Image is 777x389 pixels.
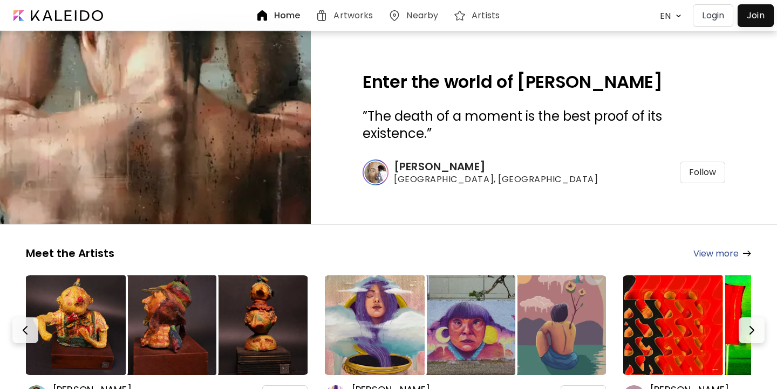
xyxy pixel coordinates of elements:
h6: Home [274,11,300,20]
span: The death of a moment is the best proof of its existence. [363,107,662,142]
h6: Artworks [333,11,373,20]
img: https://cdn.kaleido.art/CDN/Artwork/175011/Thumbnail/large.webp?updated=775999 [623,275,723,375]
img: https://cdn.kaleido.art/CDN/Artwork/175911/Thumbnail/medium.webp?updated=779677 [207,275,307,375]
a: Artists [453,9,504,22]
p: Login [702,9,724,22]
img: https://cdn.kaleido.art/CDN/Artwork/175910/Thumbnail/medium.webp?updated=779673 [117,275,216,375]
h6: [PERSON_NAME] [394,159,598,173]
a: Join [738,4,774,27]
button: Next-button [739,317,765,343]
h6: Nearby [406,11,438,20]
h2: Enter the world of [PERSON_NAME] [363,73,725,91]
img: arrow down [673,11,684,21]
h3: ” ” [363,108,725,142]
button: Prev-button [12,317,38,343]
img: https://cdn.kaleido.art/CDN/Artwork/175894/Thumbnail/medium.webp?updated=779588 [415,275,515,375]
a: Login [693,4,738,27]
img: https://cdn.kaleido.art/CDN/Artwork/175882/Thumbnail/large.webp?updated=779540 [325,275,425,375]
img: https://cdn.kaleido.art/CDN/Artwork/175883/Thumbnail/medium.webp?updated=779544 [506,275,606,375]
button: Login [693,4,733,27]
img: https://cdn.kaleido.art/CDN/Artwork/175903/Thumbnail/large.webp?updated=779637 [26,275,126,375]
a: View more [693,247,751,260]
div: Follow [680,162,725,183]
div: EN [655,6,673,25]
span: [GEOGRAPHIC_DATA], [GEOGRAPHIC_DATA] [394,173,598,185]
span: Follow [689,167,716,178]
a: Artworks [315,9,377,22]
a: Nearby [388,9,442,22]
img: Prev-button [19,324,32,337]
img: Next-button [745,324,758,337]
img: arrow-right [743,251,751,256]
h6: Artists [472,11,500,20]
a: Home [256,9,304,22]
h5: Meet the Artists [26,246,114,260]
a: [PERSON_NAME][GEOGRAPHIC_DATA], [GEOGRAPHIC_DATA]Follow [363,159,725,185]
